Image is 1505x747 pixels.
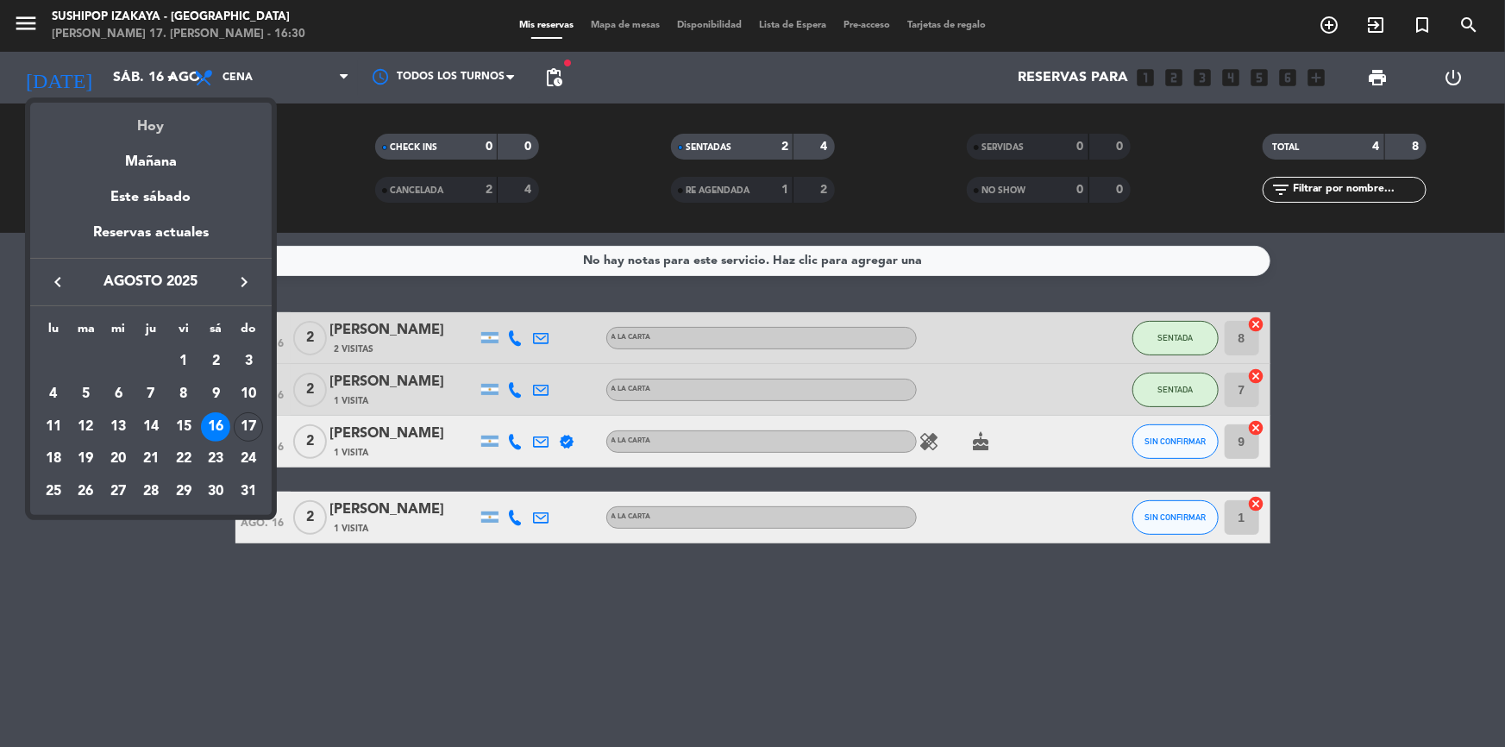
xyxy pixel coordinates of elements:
[39,444,68,474] div: 18
[37,411,70,443] td: 11 de agosto de 2025
[102,378,135,411] td: 6 de agosto de 2025
[39,380,68,409] div: 4
[103,477,133,506] div: 27
[37,443,70,476] td: 18 de agosto de 2025
[102,411,135,443] td: 13 de agosto de 2025
[234,412,263,442] div: 17
[167,443,200,476] td: 22 de agosto de 2025
[200,319,233,346] th: sábado
[47,272,68,292] i: keyboard_arrow_left
[136,444,166,474] div: 21
[136,380,166,409] div: 7
[234,347,263,376] div: 3
[103,412,133,442] div: 13
[30,222,272,257] div: Reservas actuales
[70,411,103,443] td: 12 de agosto de 2025
[169,347,198,376] div: 1
[232,475,265,508] td: 31 de agosto de 2025
[30,103,272,138] div: Hoy
[229,271,260,293] button: keyboard_arrow_right
[234,380,263,409] div: 10
[39,412,68,442] div: 11
[72,444,101,474] div: 19
[169,412,198,442] div: 15
[169,477,198,506] div: 29
[135,378,167,411] td: 7 de agosto de 2025
[234,272,254,292] i: keyboard_arrow_right
[200,443,233,476] td: 23 de agosto de 2025
[72,477,101,506] div: 26
[200,378,233,411] td: 9 de agosto de 2025
[136,412,166,442] div: 14
[200,411,233,443] td: 16 de agosto de 2025
[200,345,233,378] td: 2 de agosto de 2025
[102,475,135,508] td: 27 de agosto de 2025
[169,444,198,474] div: 22
[135,319,167,346] th: jueves
[42,271,73,293] button: keyboard_arrow_left
[103,444,133,474] div: 20
[232,319,265,346] th: domingo
[72,380,101,409] div: 5
[70,443,103,476] td: 19 de agosto de 2025
[169,380,198,409] div: 8
[72,412,101,442] div: 12
[201,444,230,474] div: 23
[39,477,68,506] div: 25
[167,378,200,411] td: 8 de agosto de 2025
[167,475,200,508] td: 29 de agosto de 2025
[200,475,233,508] td: 30 de agosto de 2025
[30,138,272,173] div: Mañana
[135,475,167,508] td: 28 de agosto de 2025
[136,477,166,506] div: 28
[135,443,167,476] td: 21 de agosto de 2025
[232,378,265,411] td: 10 de agosto de 2025
[201,477,230,506] div: 30
[167,411,200,443] td: 15 de agosto de 2025
[37,378,70,411] td: 4 de agosto de 2025
[232,411,265,443] td: 17 de agosto de 2025
[232,345,265,378] td: 3 de agosto de 2025
[73,271,229,293] span: agosto 2025
[37,319,70,346] th: lunes
[102,443,135,476] td: 20 de agosto de 2025
[234,444,263,474] div: 24
[102,319,135,346] th: miércoles
[37,475,70,508] td: 25 de agosto de 2025
[37,345,167,378] td: AGO.
[201,412,230,442] div: 16
[70,319,103,346] th: martes
[70,378,103,411] td: 5 de agosto de 2025
[234,477,263,506] div: 31
[30,173,272,222] div: Este sábado
[167,319,200,346] th: viernes
[103,380,133,409] div: 6
[135,411,167,443] td: 14 de agosto de 2025
[232,443,265,476] td: 24 de agosto de 2025
[167,345,200,378] td: 1 de agosto de 2025
[70,475,103,508] td: 26 de agosto de 2025
[201,380,230,409] div: 9
[201,347,230,376] div: 2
